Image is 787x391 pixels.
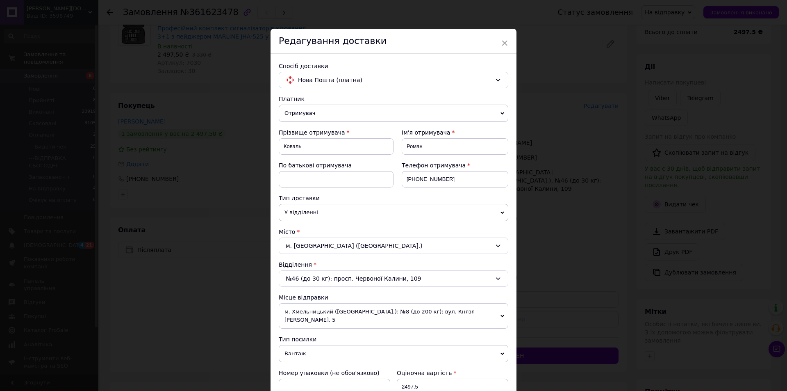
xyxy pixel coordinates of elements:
input: +380 [402,171,508,187]
span: По батькові отримувача [279,162,352,169]
span: Нова Пошта (платна) [298,75,491,85]
div: №46 (до 30 кг): просп. Червоної Калини, 109 [279,270,508,287]
span: м. Хмельницький ([GEOGRAPHIC_DATA].): №8 (до 200 кг): вул. Князя [PERSON_NAME], 5 [279,303,508,329]
div: м. [GEOGRAPHIC_DATA] ([GEOGRAPHIC_DATA].) [279,238,508,254]
span: Тип доставки [279,195,320,201]
span: Вантаж [279,345,508,362]
div: Оціночна вартість [397,369,508,377]
span: У відділенні [279,204,508,221]
span: Прізвище отримувача [279,129,345,136]
span: Платник [279,96,305,102]
div: Редагування доставки [271,29,516,54]
div: Місто [279,228,508,236]
div: Відділення [279,261,508,269]
span: Телефон отримувача [402,162,466,169]
span: Тип посилки [279,336,316,343]
span: × [501,36,508,50]
div: Спосіб доставки [279,62,508,70]
span: Місце відправки [279,294,328,301]
span: Отримувач [279,105,508,122]
span: Ім'я отримувача [402,129,450,136]
div: Номер упаковки (не обов'язково) [279,369,390,377]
